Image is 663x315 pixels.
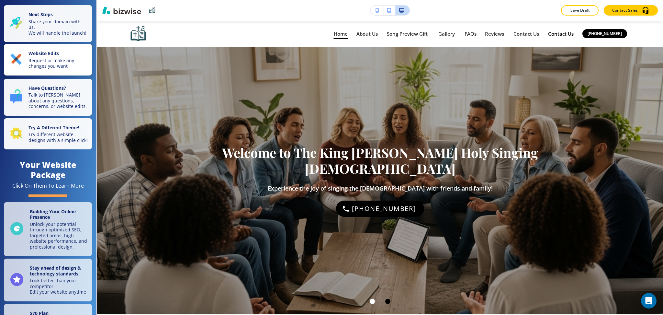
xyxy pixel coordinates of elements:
[582,29,627,38] a: [PHONE_NUMBER]
[356,31,378,36] p: About Us
[28,124,79,131] strong: Try A Different Theme!
[30,221,88,250] p: Unlock your potential through optimized SEO, targeted areas, high website performance, and profes...
[485,31,505,36] p: Reviews
[4,160,92,180] h4: Your Website Package
[336,201,424,217] a: [PHONE_NUMBER]
[102,6,141,14] img: Bizwise Logo
[612,7,638,13] p: Contact Sales
[365,294,380,309] div: Navigates to hero photo 1
[30,208,76,220] strong: Building Your Online Presence
[4,118,92,150] button: Try A Different Theme!Try different website designs with a simple click!
[438,31,456,36] p: Gallery
[548,30,575,38] p: Contact Us
[28,92,88,109] p: Talk to [PERSON_NAME] about any questions, concerns, or website edits.
[28,11,53,17] strong: Next Steps
[380,294,396,309] div: Navigates to hero photo 2
[28,85,66,91] strong: Have Questions?
[30,265,81,277] strong: Stay ahead of design & technology standards
[4,79,92,116] button: Have Questions?Talk to [PERSON_NAME] about any questions, concerns, or website edits.
[336,201,424,217] div: (925) 395-0442
[28,58,88,69] p: Request or make any changes you want
[30,278,88,295] p: Look better than your competitor Edit your website anytime
[125,21,222,47] img: thekingjesuschristholysingingbible
[28,19,88,36] p: Share your domain with us. We will handle the launch!
[465,31,477,36] p: FAQs
[28,50,59,56] strong: Website Edits
[569,7,590,13] p: Save Draft
[147,5,157,16] img: Your Logo
[148,145,612,177] h1: Welcome to The King [PERSON_NAME] Holy Singing [DEMOGRAPHIC_DATA]
[4,202,92,256] a: Building Your Online PresenceUnlock your potential through optimized SEO, targeted areas, high we...
[4,259,92,301] a: Stay ahead of design & technology standardsLook better than your competitorEdit your website anytime
[4,44,92,76] button: Website EditsRequest or make any changes you want
[12,182,84,189] div: Click On Them To Learn More
[641,293,657,309] div: Open Intercom Messenger
[561,5,599,16] button: Save Draft
[387,31,430,36] p: Song Preview Gift
[513,31,540,36] p: Contact Us
[268,184,493,193] h3: Experience the joy of singing the [DEMOGRAPHIC_DATA] with friends and family!
[28,132,88,143] p: Try different website designs with a simple click!
[352,204,416,214] p: [PHONE_NUMBER]
[4,5,92,42] button: Next StepsShare your domain with us.We will handle the launch!
[604,5,658,16] button: Contact Sales
[334,31,348,36] p: Home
